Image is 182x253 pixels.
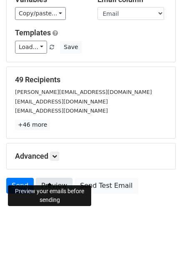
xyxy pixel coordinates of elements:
small: [EMAIL_ADDRESS][DOMAIN_NAME] [15,98,108,105]
a: Load... [15,41,47,54]
h5: Advanced [15,152,167,161]
h5: 49 Recipients [15,75,167,84]
iframe: Chat Widget [140,213,182,253]
a: +46 more [15,120,50,130]
small: [EMAIL_ADDRESS][DOMAIN_NAME] [15,108,108,114]
a: Send Test Email [75,178,138,194]
a: Copy/paste... [15,7,66,20]
small: [PERSON_NAME][EMAIL_ADDRESS][DOMAIN_NAME] [15,89,152,95]
a: Send [6,178,34,194]
div: Preview your emails before sending [8,185,91,206]
a: Preview [36,178,72,194]
a: Templates [15,28,51,37]
button: Save [60,41,82,54]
